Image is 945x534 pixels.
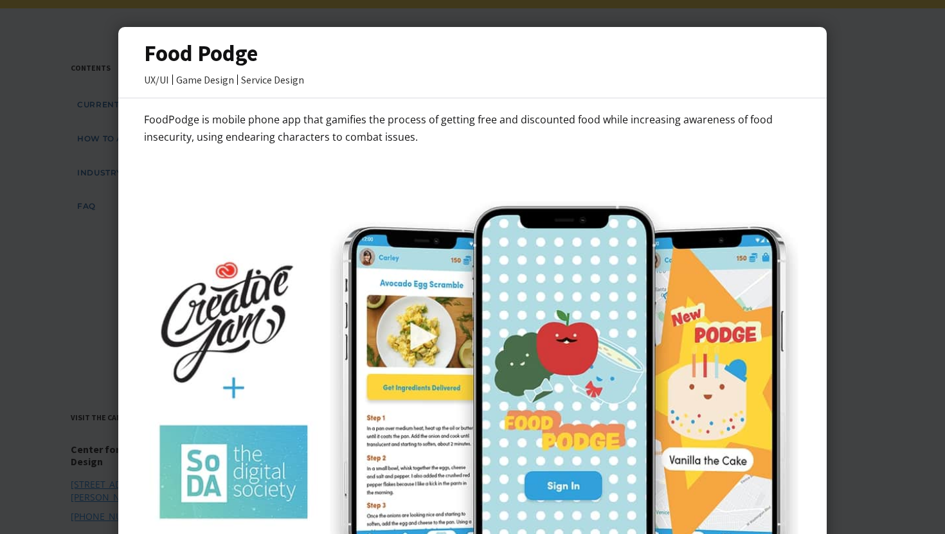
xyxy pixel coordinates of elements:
div: Service Design [241,75,304,85]
div: Game Design [176,75,234,85]
h3: Food Podge [144,40,802,67]
div: UX/UI [144,75,169,85]
p: FoodPodge is mobile phone app that gamifies the process of getting free and discounted food while... [144,111,802,146]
